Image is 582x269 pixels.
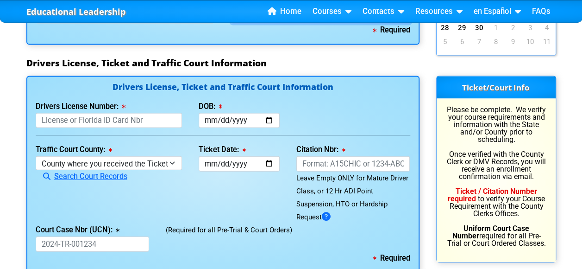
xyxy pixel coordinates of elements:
a: Search Court Records [36,172,127,181]
div: (Required for all Pre-Trial & Court Orders) [157,224,418,252]
a: Resources [412,5,466,19]
div: Leave Empty ONLY for Mature Driver Class, or 12 Hr ADI Point Suspension, HTO or Hardship Request [296,172,410,224]
b: Uniform Court Case Number [452,224,530,240]
a: 7 [470,37,488,46]
label: Drivers License Number: [36,103,125,110]
label: Court Case Nbr (UCN): [36,226,119,234]
a: FAQs [528,5,554,19]
a: 30 [470,23,488,32]
a: en Español [470,5,525,19]
b: Ticket / Citation Number required [448,187,537,203]
label: Citation Nbr: [296,146,345,154]
a: Educational Leadership [26,4,126,19]
h3: Drivers License, Ticket and Traffic Court Information [26,58,556,69]
a: Contacts [359,5,408,19]
a: 2 [504,23,521,32]
a: 8 [488,37,505,46]
a: 3 [521,23,538,32]
a: 5 [437,37,454,46]
a: 29 [453,23,470,32]
a: 11 [538,37,556,46]
a: 28 [437,23,454,32]
b: Required [373,254,410,263]
input: mm/dd/yyyy [199,113,280,128]
label: Ticket Date: [199,146,246,154]
p: Please be complete. We verify your course requirements and information with the State and/or Coun... [445,106,547,247]
label: Traffic Court County: [36,146,112,154]
a: 9 [504,37,521,46]
input: Format: A15CHIC or 1234-ABC [296,156,410,172]
input: License or Florida ID Card Nbr [36,113,182,128]
a: 6 [453,37,470,46]
input: mm/dd/yyyy [199,156,280,172]
a: Courses [309,5,355,19]
h4: Drivers License, Ticket and Traffic Court Information [36,83,410,93]
a: Home [264,5,305,19]
b: Required [373,26,410,34]
h3: Ticket/Court Info [437,77,556,99]
a: 1 [488,23,505,32]
a: 4 [538,23,556,32]
a: 10 [521,37,538,46]
input: 2024-TR-001234 [36,237,150,252]
label: DOB: [199,103,222,110]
